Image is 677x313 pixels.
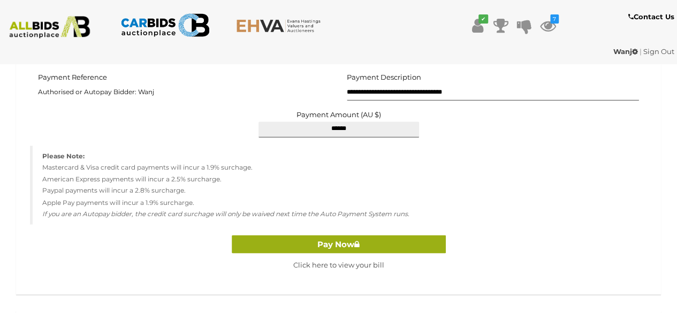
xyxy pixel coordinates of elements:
[38,85,331,101] span: Authorised or Autopay Bidder: Wanj
[469,16,485,35] a: ✔
[628,12,674,21] b: Contact Us
[5,16,94,39] img: ALLBIDS.com.au
[293,260,384,269] a: Click here to view your bill
[550,14,559,24] i: 7
[236,19,325,33] img: EHVA.com.au
[42,209,409,217] em: If you are an Autopay bidder, the credit card surchage will only be waived next time the Auto Pay...
[540,16,556,35] a: 7
[643,47,674,56] a: Sign Out
[232,235,446,254] button: Pay Now
[347,73,421,81] h5: Payment Description
[628,11,677,23] a: Contact Us
[296,111,381,118] label: Payment Amount (AU $)
[120,11,210,40] img: CARBIDS.com.au
[30,146,647,224] blockquote: Mastercard & Visa credit card payments will incur a 1.9% surchage. American Express payments will...
[38,73,107,81] h5: Payment Reference
[478,14,488,24] i: ✔
[640,47,642,56] span: |
[613,47,638,56] strong: Wanj
[613,47,640,56] a: Wanj
[42,152,85,160] strong: Please Note:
